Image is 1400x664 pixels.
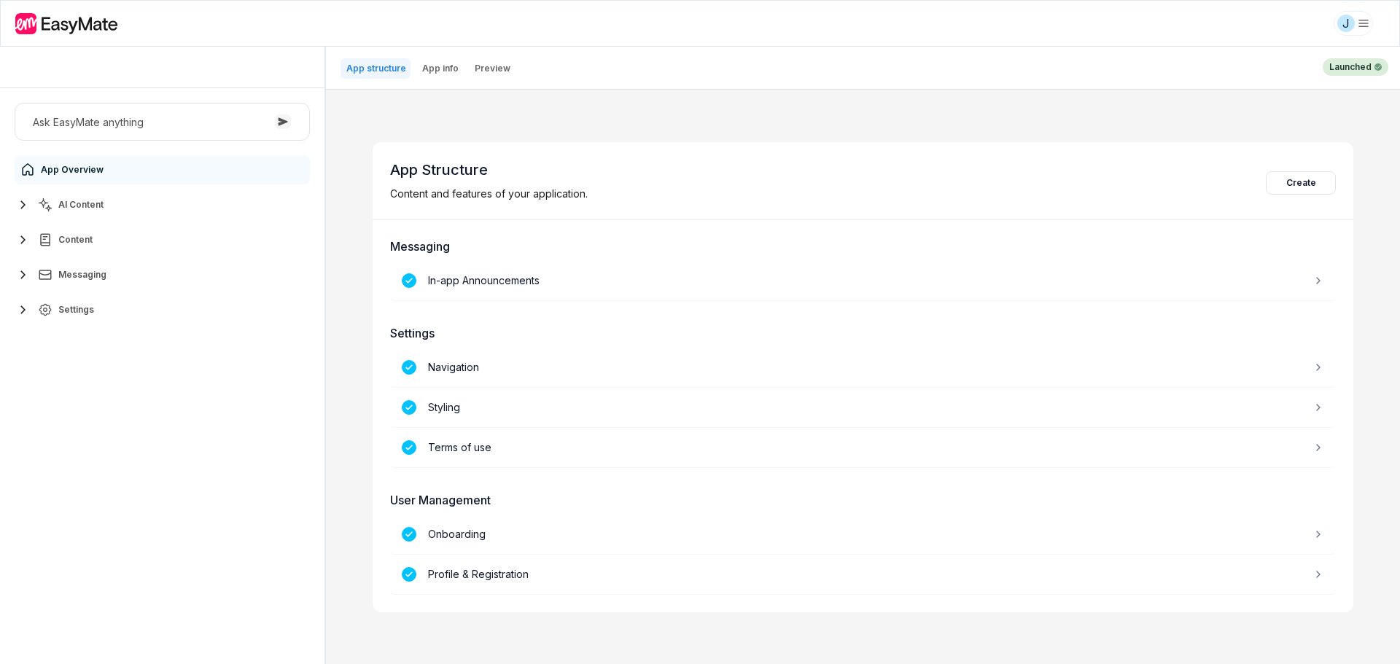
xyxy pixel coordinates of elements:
[390,160,588,180] p: App Structure
[58,269,106,281] span: Messaging
[1337,15,1355,32] div: J
[428,399,460,415] p: Styling
[1266,171,1336,195] button: Create
[58,304,94,316] span: Settings
[390,515,1336,555] a: Onboarding
[428,359,479,375] p: Navigation
[15,190,310,219] button: AI Content
[58,199,104,211] span: AI Content
[390,428,1336,468] a: Terms of use
[390,491,1336,509] h3: User Management
[390,348,1336,388] a: Navigation
[15,155,310,184] a: App Overview
[15,295,310,324] button: Settings
[428,273,540,289] p: In-app Announcements
[1329,60,1372,74] p: Launched
[390,261,1336,301] a: In-app Announcements
[422,63,459,74] p: App info
[390,186,588,202] p: Content and features of your application.
[428,526,486,542] p: Onboarding
[346,63,406,74] p: App structure
[41,164,104,176] span: App Overview
[390,238,1336,255] h3: Messaging
[390,555,1336,595] a: Profile & Registration
[428,566,529,582] p: Profile & Registration
[428,440,491,456] p: Terms of use
[475,63,510,74] p: Preview
[390,324,1336,342] h3: Settings
[15,225,310,254] button: Content
[15,103,310,141] button: Ask EasyMate anything
[58,234,93,246] span: Content
[390,388,1336,428] a: Styling
[15,260,310,289] button: Messaging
